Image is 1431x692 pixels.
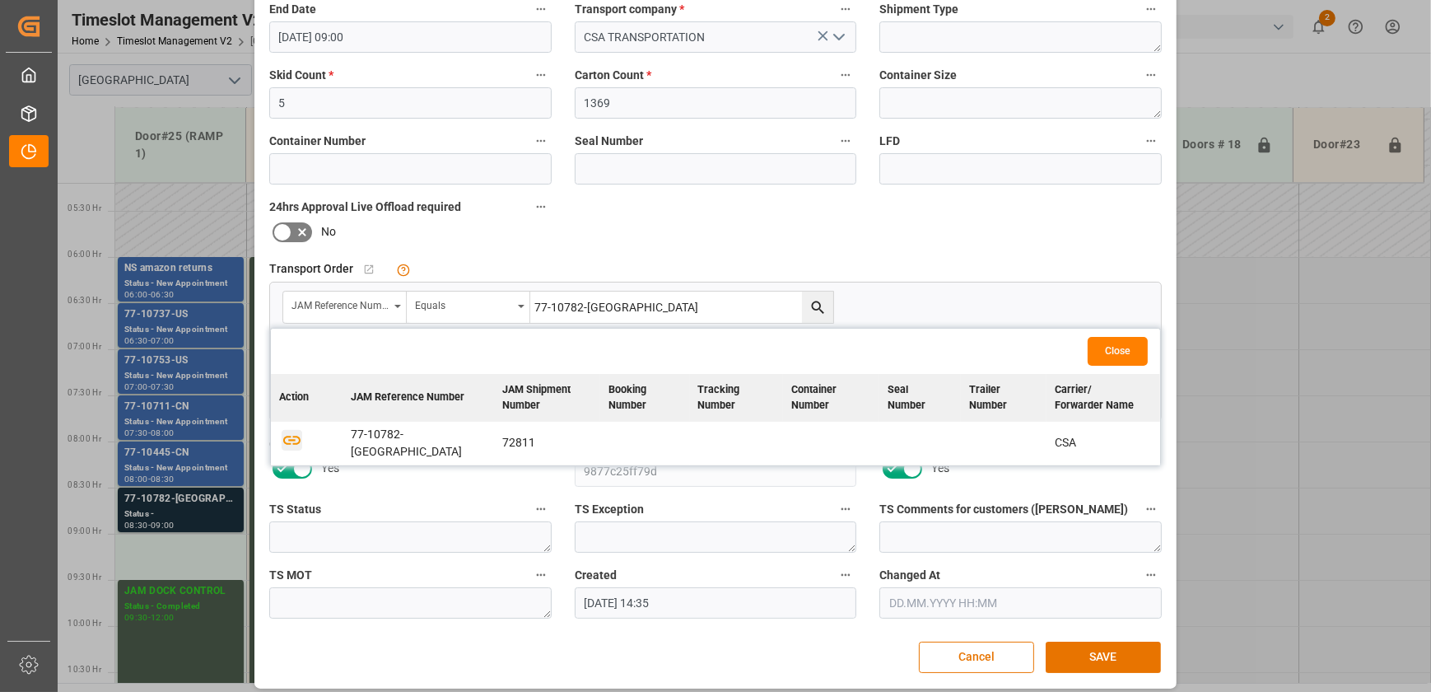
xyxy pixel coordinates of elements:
[269,133,366,150] span: Container Number
[530,292,833,323] input: Type to search
[961,374,1047,422] th: Trailer Number
[575,567,617,584] span: Created
[269,567,312,584] span: TS MOT
[575,1,684,18] span: Transport company
[291,294,389,313] div: JAM Reference Number
[879,67,957,84] span: Container Size
[530,196,552,217] button: 24hrs Approval Live Offload required
[802,292,833,323] button: search button
[269,1,316,18] span: End Date
[321,460,339,477] span: Yes
[407,292,530,323] button: open menu
[575,67,651,84] span: Carton Count
[269,21,552,53] input: DD.MM.YYYY HH:MM
[783,374,879,422] th: Container Number
[835,564,856,586] button: Created
[879,567,940,584] span: Changed At
[1088,337,1148,366] button: Close
[530,64,552,86] button: Skid Count *
[343,374,494,422] th: JAM Reference Number
[494,422,600,465] td: 72811
[530,498,552,520] button: TS Status
[600,374,689,422] th: Booking Number
[283,292,407,323] button: open menu
[1140,498,1162,520] button: TS Comments for customers ([PERSON_NAME])
[321,223,336,241] span: No
[1140,130,1162,152] button: LFD
[575,133,643,150] span: Seal Number
[1046,374,1160,422] th: Carrier/ Forwarder Name
[269,260,353,278] span: Transport Order
[879,1,958,18] span: Shipment Type
[835,498,856,520] button: TS Exception
[879,133,900,150] span: LFD
[1046,422,1160,465] td: CSA
[835,130,856,152] button: Seal Number
[835,64,856,86] button: Carton Count *
[271,374,343,422] th: Action
[494,374,600,422] th: JAM Shipment Number
[269,501,321,518] span: TS Status
[269,199,461,216] span: 24hrs Approval Live Offload required
[269,67,333,84] span: Skid Count
[879,587,1162,619] input: DD.MM.YYYY HH:MM
[1140,64,1162,86] button: Container Size
[269,435,362,452] span: email notification
[931,460,949,477] span: Yes
[919,642,1034,673] button: Cancel
[415,294,512,313] div: Equals
[575,501,644,518] span: TS Exception
[575,587,857,619] input: DD.MM.YYYY HH:MM
[1140,564,1162,586] button: Changed At
[879,501,1128,518] span: TS Comments for customers ([PERSON_NAME])
[530,130,552,152] button: Container Number
[690,374,783,422] th: Tracking Number
[343,422,494,465] td: 77-10782-[GEOGRAPHIC_DATA]
[879,374,961,422] th: Seal Number
[530,564,552,586] button: TS MOT
[1046,642,1161,673] button: SAVE
[826,25,851,50] button: open menu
